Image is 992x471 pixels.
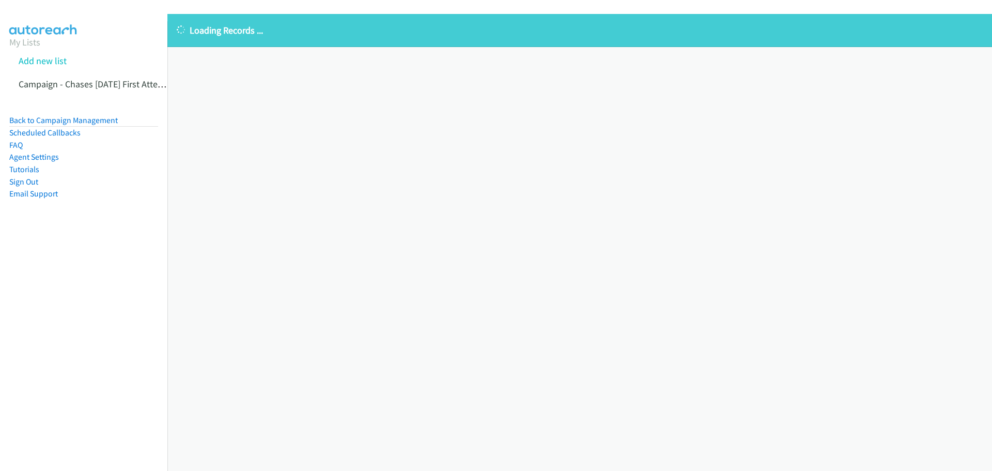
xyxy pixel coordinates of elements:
[9,177,38,187] a: Sign Out
[19,55,67,67] a: Add new list
[9,115,118,125] a: Back to Campaign Management
[9,189,58,199] a: Email Support
[9,152,59,162] a: Agent Settings
[177,23,983,37] p: Loading Records ...
[9,140,23,150] a: FAQ
[9,128,81,138] a: Scheduled Callbacks
[9,164,39,174] a: Tutorials
[19,78,178,90] a: Campaign - Chases [DATE] First Attempts
[9,36,40,48] a: My Lists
